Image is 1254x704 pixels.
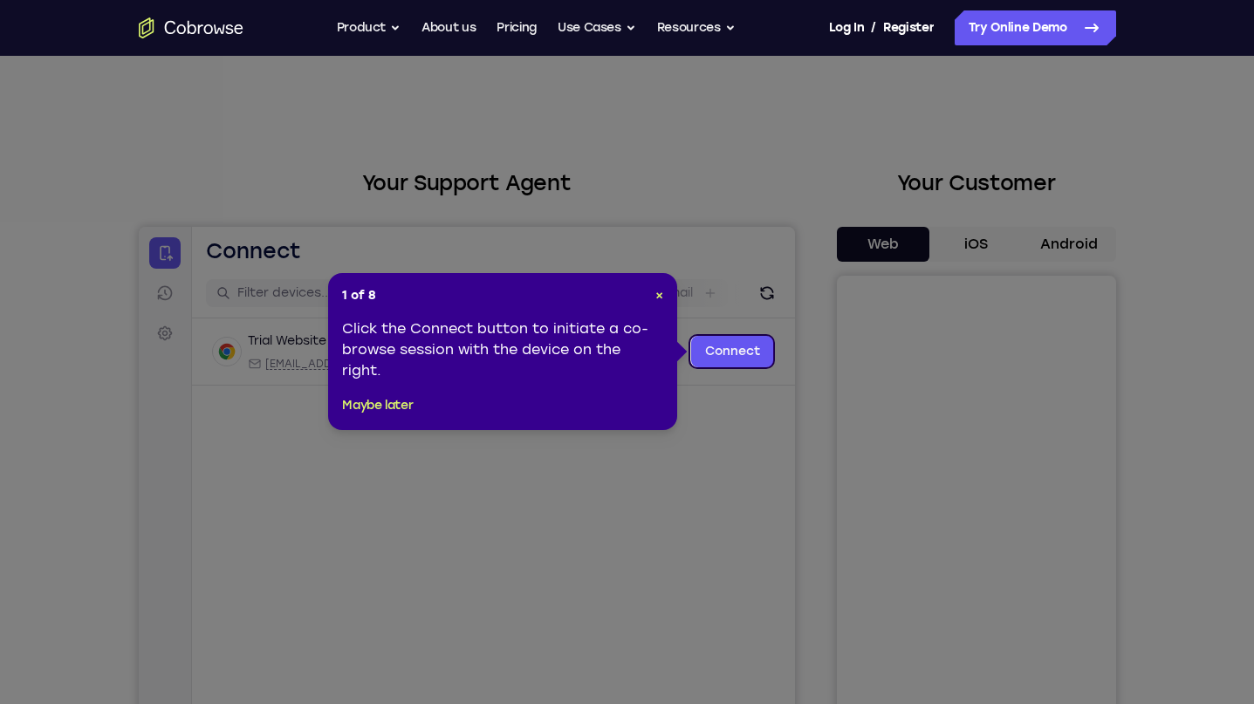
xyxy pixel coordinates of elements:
a: Connect [10,10,42,42]
button: Maybe later [342,395,413,416]
span: 1 of 8 [342,287,376,304]
a: Try Online Demo [955,10,1116,45]
div: Open device details [53,92,656,159]
span: / [871,17,876,38]
label: Email [523,58,554,75]
div: Email [109,130,314,144]
span: web@example.com [127,130,314,144]
div: Trial Website [109,106,188,123]
a: Register [883,10,934,45]
span: +11 more [442,130,488,144]
div: App [325,130,432,144]
a: Connect [552,109,635,140]
span: × [655,288,663,303]
a: Log In [829,10,864,45]
input: Filter devices... [99,58,319,75]
a: Sessions [10,51,42,82]
button: Product [337,10,401,45]
span: Cobrowse demo [342,130,432,144]
a: About us [421,10,476,45]
a: Pricing [497,10,537,45]
button: 6-digit code [302,525,408,560]
a: Settings [10,91,42,122]
div: Online [195,107,240,121]
button: Use Cases [558,10,636,45]
div: Click the Connect button to initiate a co-browse session with the device on the right. [342,318,663,381]
button: Close Tour [655,287,663,304]
div: New devices found. [196,113,200,116]
button: Refresh [614,52,642,80]
h1: Connect [67,10,162,38]
label: demo_id [346,58,401,75]
button: Resources [657,10,736,45]
a: Go to the home page [139,17,243,38]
